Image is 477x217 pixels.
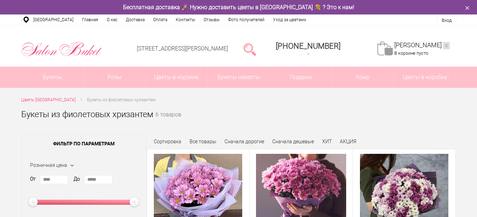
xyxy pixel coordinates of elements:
span: [PHONE_NUMBER] [276,42,341,50]
a: Вход [442,18,452,23]
a: Контакты [171,14,199,25]
span: Фильтр по параметрам [22,135,146,152]
img: Цветы Нижний Новгород [21,40,102,58]
a: ХИТ [322,139,332,144]
span: Букеты из фиолетовых хризантем [87,97,156,102]
a: Подарки [270,67,332,88]
a: Сначала дешевые [272,139,314,144]
a: Отзывы [199,14,224,25]
a: АКЦИЯ [340,139,356,144]
a: Цветы в корзине [146,67,208,88]
a: Доставка [122,14,149,25]
a: Букеты невесты [208,67,269,88]
a: Оплата [149,14,171,25]
span: Цветы [GEOGRAPHIC_DATA] [21,97,76,102]
span: Розничная цена [30,162,67,168]
a: Главная [78,14,103,25]
small: 6 товаров [156,112,181,129]
ins: 0 [443,42,450,49]
label: До [74,175,80,183]
a: Букеты [22,67,83,88]
a: Розы [83,67,145,88]
span: В корзине пусто [394,50,428,56]
a: Сначала дорогие [225,139,264,144]
a: Фото получателей [224,14,269,25]
a: [STREET_ADDRESS][PERSON_NAME] [137,45,228,52]
span: Кому [332,67,394,88]
a: [GEOGRAPHIC_DATA] [29,14,78,25]
a: [PERSON_NAME] [394,41,450,49]
a: Все товары [190,139,216,144]
a: О нас [103,14,122,25]
div: Бесплатная доставка 🚀 Нужно доставить цветы в [GEOGRAPHIC_DATA] 💐 ? Это к нам! [16,4,461,11]
a: [PHONE_NUMBER] [272,39,345,59]
span: Сортировка [154,139,181,144]
label: От [30,175,36,183]
a: Цветы в коробке [394,67,456,88]
a: Цветы [GEOGRAPHIC_DATA] [21,96,76,104]
a: Уход за цветами [269,14,310,25]
h1: Букеты из фиолетовых хризантем [21,108,153,121]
